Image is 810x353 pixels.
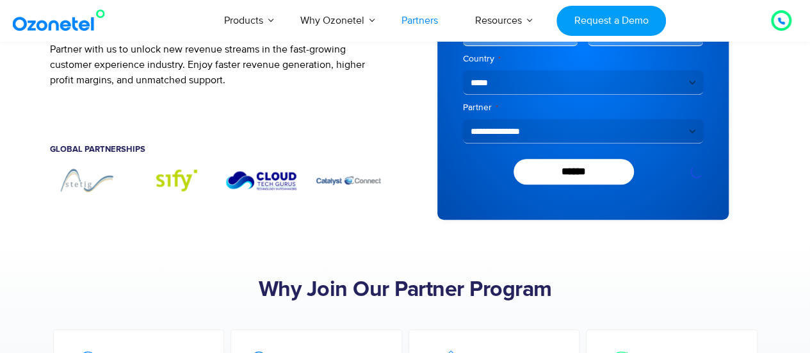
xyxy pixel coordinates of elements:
[50,167,124,194] div: 4 / 7
[137,167,211,194] img: Sify
[463,53,703,65] label: Country
[311,167,385,194] div: 7 / 7
[224,167,298,194] div: 6 / 7
[50,167,386,194] div: Image Carousel
[556,6,666,36] a: Request a Demo
[224,167,298,194] img: CloubTech
[137,167,211,194] div: 5 / 7
[50,42,386,88] p: Partner with us to unlock new revenue streams in the fast-growing customer experience industry. E...
[50,277,761,303] h2: Why Join Our Partner Program
[50,167,124,194] img: Stetig
[463,101,703,114] label: Partner
[50,145,386,154] h5: Global Partnerships
[311,167,385,194] img: CatalystConnect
